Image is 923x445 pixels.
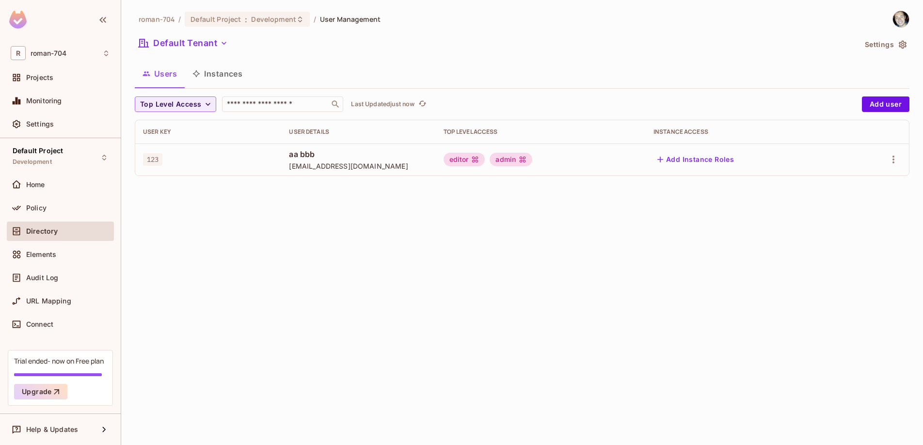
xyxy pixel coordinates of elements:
div: admin [490,153,532,166]
div: Trial ended- now on Free plan [14,356,104,366]
span: Click to refresh data [414,98,428,110]
span: the active workspace [139,15,175,24]
button: Add Instance Roles [653,152,738,167]
p: Last Updated just now [351,100,414,108]
span: User Management [320,15,381,24]
div: editor [444,153,485,166]
span: Default Project [191,15,241,24]
span: 123 [143,153,162,166]
div: User Key [143,128,273,136]
span: refresh [418,99,427,109]
button: Settings [861,37,909,52]
span: Directory [26,227,58,235]
span: R [11,46,26,60]
span: Home [26,181,45,189]
span: Development [251,15,296,24]
button: Add user [862,96,909,112]
img: roman svichar [893,11,909,27]
button: Upgrade [14,384,67,399]
span: Default Project [13,147,63,155]
span: Audit Log [26,274,58,282]
span: Policy [26,204,47,212]
div: Top Level Access [444,128,638,136]
button: Default Tenant [135,35,232,51]
span: aa bbb [289,149,428,159]
button: Instances [185,62,250,86]
button: refresh [416,98,428,110]
span: Workspace: roman-704 [31,49,66,57]
span: Development [13,158,52,166]
div: User Details [289,128,428,136]
button: Users [135,62,185,86]
span: Settings [26,120,54,128]
span: URL Mapping [26,297,71,305]
img: SReyMgAAAABJRU5ErkJggg== [9,11,27,29]
button: Top Level Access [135,96,216,112]
span: Help & Updates [26,426,78,433]
span: Projects [26,74,53,81]
span: Connect [26,320,53,328]
span: Top Level Access [140,98,201,111]
span: Elements [26,251,56,258]
span: [EMAIL_ADDRESS][DOMAIN_NAME] [289,161,428,171]
span: Monitoring [26,97,62,105]
li: / [178,15,181,24]
li: / [314,15,316,24]
div: Instance Access [653,128,839,136]
span: : [244,16,248,23]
